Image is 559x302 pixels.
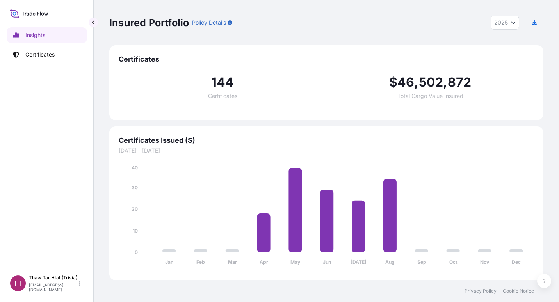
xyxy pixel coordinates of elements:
p: Policy Details [192,19,226,27]
tspan: 20 [132,206,138,212]
span: Certificates Issued ($) [119,136,534,145]
span: Certificates [208,93,237,99]
span: , [443,76,447,89]
a: Certificates [7,47,87,62]
span: 502 [419,76,443,89]
tspan: May [290,259,301,265]
a: Privacy Policy [465,288,497,294]
tspan: Jun [323,259,331,265]
span: Certificates [119,55,534,64]
tspan: Apr [260,259,268,265]
tspan: 0 [135,249,138,255]
p: Insights [25,31,45,39]
span: 46 [397,76,414,89]
tspan: Aug [385,259,395,265]
p: Thaw Tar Htat (Trivia) [29,275,77,281]
span: 872 [448,76,472,89]
p: [EMAIL_ADDRESS][DOMAIN_NAME] [29,282,77,292]
a: Cookie Notice [503,288,534,294]
tspan: 30 [132,185,138,190]
p: Insured Portfolio [109,16,189,29]
span: Total Cargo Value Insured [397,93,463,99]
a: Insights [7,27,87,43]
tspan: Mar [228,259,237,265]
tspan: [DATE] [351,259,367,265]
p: Certificates [25,51,55,59]
tspan: 40 [132,165,138,171]
span: 144 [211,76,234,89]
button: Year Selector [491,16,519,30]
span: , [414,76,418,89]
span: TT [13,279,23,287]
span: $ [389,76,397,89]
tspan: Nov [480,259,490,265]
span: 2025 [494,19,508,27]
tspan: Sep [417,259,426,265]
tspan: 10 [133,228,138,234]
tspan: Oct [449,259,458,265]
span: [DATE] - [DATE] [119,147,534,155]
tspan: Dec [512,259,521,265]
tspan: Feb [196,259,205,265]
tspan: Jan [165,259,173,265]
